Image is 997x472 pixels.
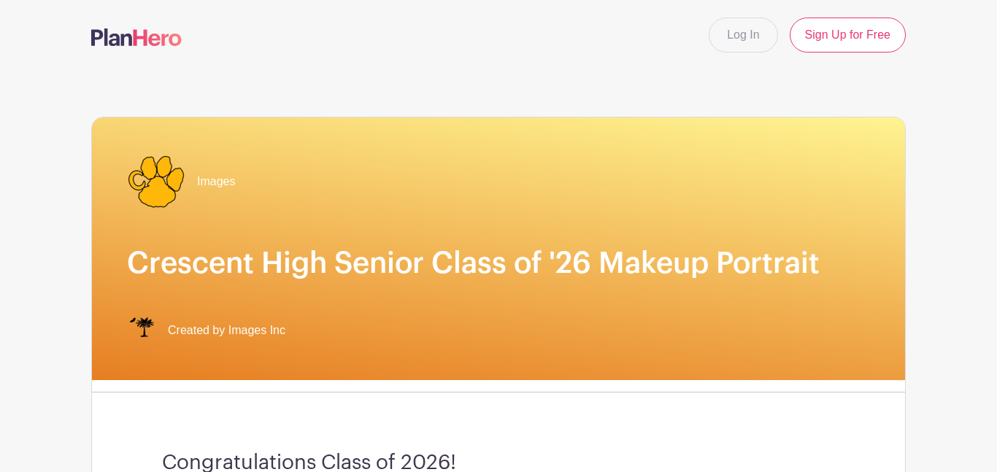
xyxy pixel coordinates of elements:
span: Created by Images Inc [168,322,285,339]
img: logo-507f7623f17ff9eddc593b1ce0a138ce2505c220e1c5a4e2b4648c50719b7d32.svg [91,28,182,46]
a: Log In [709,18,777,53]
img: IMAGES%20logo%20transparenT%20PNG%20s.png [127,316,156,345]
a: Sign Up for Free [790,18,906,53]
img: CRESCENT_HS_PAW-01.png [127,152,185,211]
span: Images [197,173,235,190]
h1: Crescent High Senior Class of '26 Makeup Portrait [127,246,870,281]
